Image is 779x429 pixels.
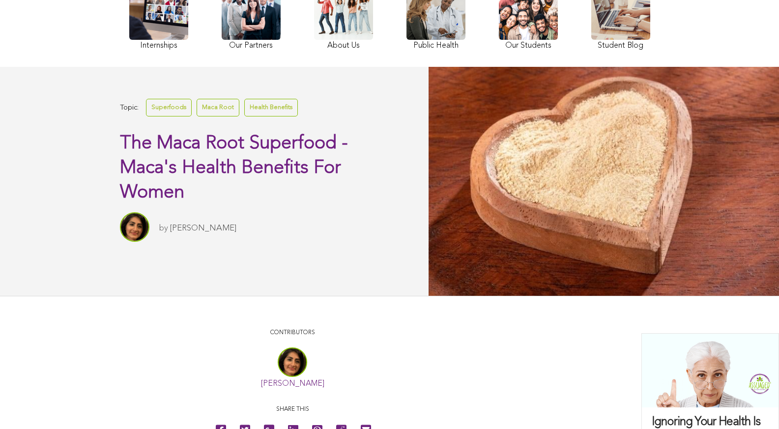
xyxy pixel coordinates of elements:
a: Maca Root [197,99,239,116]
a: [PERSON_NAME] [170,224,236,232]
span: by [159,224,168,232]
a: Health Benefits [244,99,298,116]
img: Sitara Darvish [120,212,149,242]
a: [PERSON_NAME] [261,380,324,388]
a: Superfoods [146,99,192,116]
p: Share this [133,405,452,414]
iframe: Chat Widget [730,382,779,429]
p: CONTRIBUTORS [133,328,452,338]
span: Topic: [120,101,139,114]
span: The Maca Root Superfood - Maca's Health Benefits For Women [120,134,348,202]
